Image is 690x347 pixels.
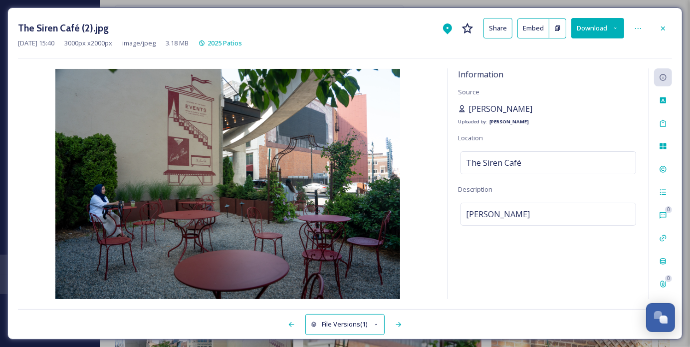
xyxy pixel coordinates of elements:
div: v 4.0.25 [28,16,49,24]
span: [DATE] 15:40 [18,38,54,48]
span: [PERSON_NAME] [468,103,532,115]
img: tab_domain_overview_orange.svg [27,63,35,71]
strong: [PERSON_NAME] [489,118,529,125]
span: 3.18 MB [166,38,189,48]
img: website_grey.svg [16,26,24,34]
span: 3000 px x 2000 px [64,38,112,48]
span: 2025 Patios [208,38,242,47]
span: The Siren Café [466,157,521,169]
span: Description [458,185,492,194]
div: Domain Overview [38,64,89,70]
button: Download [571,18,624,38]
div: 0 [665,206,672,213]
span: image/jpeg [122,38,156,48]
img: contactbrgtz%40gmail.com-TheSirenCafe%CC%81Patio-4.jpg [18,69,438,299]
span: Location [458,133,483,142]
h3: The Siren Café (2).jpg [18,21,109,35]
img: tab_keywords_by_traffic_grey.svg [99,63,107,71]
span: [PERSON_NAME] [466,208,530,220]
span: Information [458,69,503,80]
span: Uploaded by: [458,118,487,125]
div: Keywords by Traffic [110,64,168,70]
img: logo_orange.svg [16,16,24,24]
div: Domain: [DOMAIN_NAME] [26,26,110,34]
button: Share [483,18,512,38]
button: Open Chat [646,303,675,332]
div: 0 [665,275,672,282]
button: File Versions(1) [305,314,385,335]
button: Embed [517,18,549,38]
span: Source [458,87,479,96]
